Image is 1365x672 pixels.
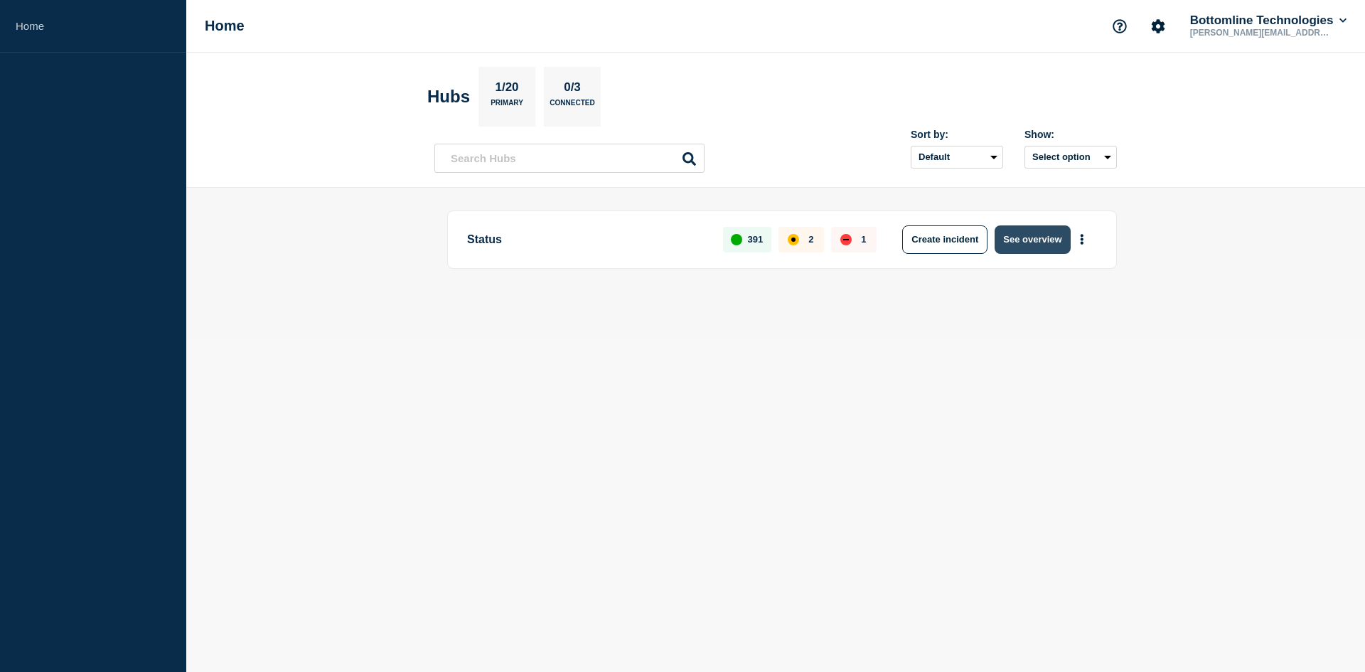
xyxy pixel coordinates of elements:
[1105,11,1135,41] button: Support
[911,129,1003,140] div: Sort by:
[1024,146,1117,169] button: Select option
[911,146,1003,169] select: Sort by
[1143,11,1173,41] button: Account settings
[434,144,705,173] input: Search Hubs
[808,234,813,245] p: 2
[205,18,245,34] h1: Home
[1024,129,1117,140] div: Show:
[1073,226,1091,252] button: More actions
[788,234,799,245] div: affected
[1187,14,1349,28] button: Bottomline Technologies
[427,87,470,107] h2: Hubs
[490,80,524,99] p: 1/20
[559,80,587,99] p: 0/3
[491,99,523,114] p: Primary
[902,225,987,254] button: Create incident
[550,99,594,114] p: Connected
[861,234,866,245] p: 1
[748,234,764,245] p: 391
[731,234,742,245] div: up
[995,225,1070,254] button: See overview
[1187,28,1335,38] p: [PERSON_NAME][EMAIL_ADDRESS][DOMAIN_NAME]
[467,225,707,254] p: Status
[840,234,852,245] div: down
